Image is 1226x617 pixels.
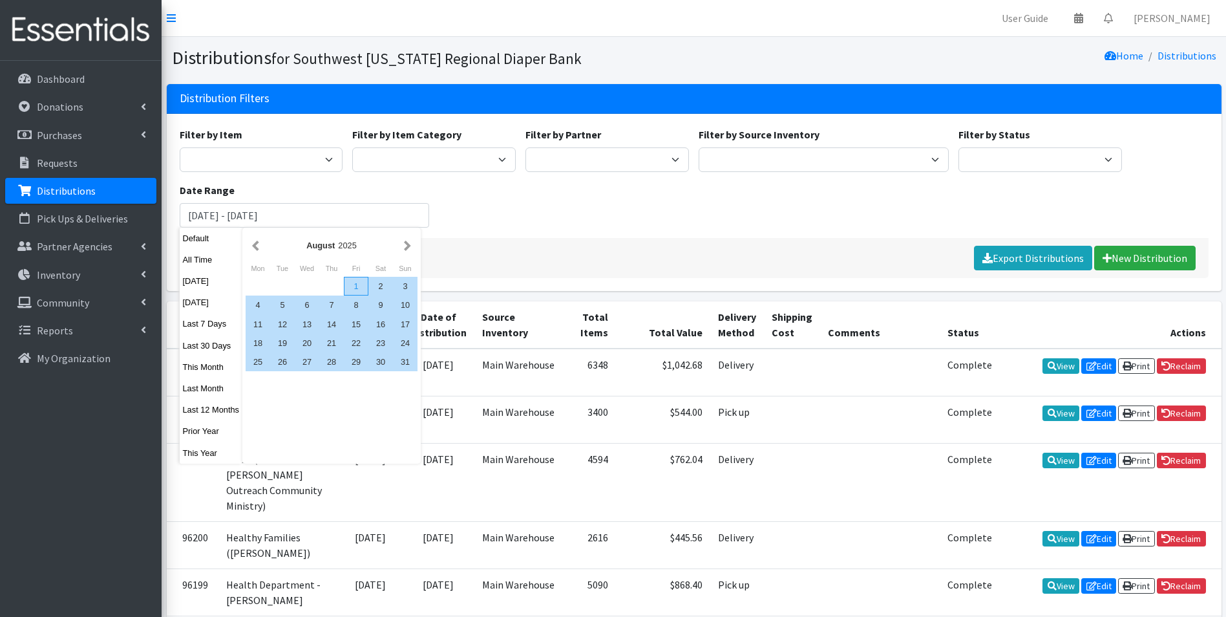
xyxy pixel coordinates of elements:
td: 96200 [167,521,218,568]
th: Status [940,301,1000,349]
a: New Distribution [1094,246,1196,270]
a: [PERSON_NAME] [1123,5,1221,31]
a: Inventory [5,262,156,288]
td: Health Department - [PERSON_NAME] [218,568,338,616]
label: Filter by Source Inventory [699,127,819,142]
td: Delivery [710,443,764,521]
div: 29 [344,352,368,371]
div: Sunday [393,260,417,277]
button: This Month [180,358,243,376]
div: Friday [344,260,368,277]
p: Donations [37,100,83,113]
a: Reclaim [1157,578,1206,594]
th: Comments [820,301,940,349]
div: Tuesday [270,260,295,277]
a: My Organization [5,345,156,371]
a: Edit [1081,406,1116,421]
p: Pick Ups & Deliveries [37,212,128,225]
td: 96203 [167,349,218,396]
img: HumanEssentials [5,8,156,52]
td: [DATE] [403,521,474,568]
th: Total Value [616,301,710,349]
td: Main Warehouse [474,349,567,396]
a: Print [1118,531,1155,547]
div: Wednesday [295,260,319,277]
a: Pick Ups & Deliveries [5,206,156,232]
td: 5090 [567,568,616,616]
td: Complete [940,568,1000,616]
button: Last 12 Months [180,400,243,419]
td: 96202 [167,443,218,521]
div: 18 [246,334,270,352]
div: 17 [393,315,417,334]
td: Main Warehouse [474,521,567,568]
a: Partner Agencies [5,233,156,259]
p: Purchases [37,129,82,142]
td: [DATE] [338,568,403,616]
div: 13 [295,315,319,334]
td: [DATE] [403,349,474,396]
div: 16 [368,315,393,334]
th: Date of Distribution [403,301,474,349]
a: Donations [5,94,156,120]
h3: Distribution Filters [180,92,270,105]
th: Source Inventory [474,301,567,349]
div: 2 [368,277,393,296]
a: Dashboard [5,66,156,92]
div: 19 [270,334,295,352]
a: Edit [1081,531,1116,547]
a: Distributions [5,178,156,204]
td: 3400 [567,396,616,443]
a: Reclaim [1157,406,1206,421]
button: Last Month [180,379,243,398]
div: 25 [246,352,270,371]
div: 22 [344,334,368,352]
div: 3 [393,277,417,296]
td: Complete [940,521,1000,568]
a: Purchases [5,122,156,148]
td: 2616 [567,521,616,568]
p: Dashboard [37,72,85,85]
a: Reclaim [1157,531,1206,547]
td: $1,042.68 [616,349,710,396]
td: 96199 [167,568,218,616]
td: Main Warehouse [474,568,567,616]
th: ID [167,301,218,349]
div: 24 [393,334,417,352]
a: View [1042,453,1079,468]
div: 10 [393,296,417,314]
td: Delivery [710,349,764,396]
button: Last 7 Days [180,314,243,333]
div: 23 [368,334,393,352]
button: [DATE] [180,272,243,290]
td: 96201 [167,396,218,443]
td: $544.00 [616,396,710,443]
td: Delivery [710,521,764,568]
div: 12 [270,315,295,334]
button: This Year [180,444,243,462]
label: Filter by Item [180,127,242,142]
div: 27 [295,352,319,371]
a: Print [1118,358,1155,374]
div: 7 [319,296,344,314]
div: Saturday [368,260,393,277]
div: 20 [295,334,319,352]
p: Community [37,296,89,309]
td: 6348 [567,349,616,396]
td: [DATE] [338,443,403,521]
td: $868.40 [616,568,710,616]
td: Main Warehouse [474,443,567,521]
div: 31 [393,352,417,371]
a: Reclaim [1157,358,1206,374]
div: 14 [319,315,344,334]
td: Healthy Families ([PERSON_NAME]) [218,521,338,568]
p: Reports [37,324,73,337]
a: View [1042,531,1079,547]
div: 9 [368,296,393,314]
td: Pick up [710,568,764,616]
a: Print [1118,453,1155,468]
a: Distributions [1157,49,1216,62]
th: Actions [1000,301,1221,349]
td: Main Warehouse [474,396,567,443]
td: SMDP (Saint [PERSON_NAME] Outreach Community Ministry) [218,443,338,521]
